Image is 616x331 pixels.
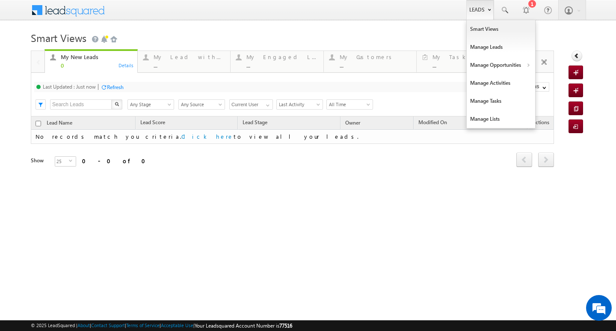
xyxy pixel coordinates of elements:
a: Modified On [414,118,451,129]
a: Lead Stage [238,118,272,129]
a: My Engaged Lead... [230,51,323,72]
a: Any Stage [127,99,174,110]
img: Search [115,102,119,106]
span: 25 [55,157,69,166]
a: Manage Opportunities [467,56,535,74]
div: 0 - 0 of 0 [82,156,151,166]
span: 77516 [279,322,292,329]
input: Search Leads [50,99,112,110]
a: Manage Lists [467,110,535,128]
span: select [69,159,76,163]
a: prev [516,153,532,167]
span: All Time [327,101,370,108]
span: © 2025 LeadSquared | | | | | [31,322,292,330]
span: Modified On [418,119,447,125]
a: Any Source [178,99,225,110]
div: My Tasks [432,54,503,60]
a: Acceptable Use [161,322,193,328]
div: ... [154,62,225,69]
span: Any Source [179,101,222,108]
a: My Lead with Pending Tasks... [137,51,231,72]
div: Lead Source Filter [178,99,225,110]
div: My Lead with Pending Tasks [154,54,225,60]
a: Show All Items [261,100,272,108]
span: Smart Views [31,31,86,45]
span: Lead Score [140,119,165,125]
div: Last Updated : Just now [43,83,96,90]
a: Manage Activities [467,74,535,92]
em: Start Chat [116,264,155,275]
span: Lead Stage [243,119,267,125]
div: Owner Filter [229,99,272,110]
a: next [538,153,554,167]
span: next [538,152,554,167]
a: My Customers... [323,51,417,72]
a: Smart Views [467,20,535,38]
a: Lead Name [42,118,77,129]
div: ... [246,62,318,69]
input: Type to Search [229,99,273,110]
textarea: Type your message and hit 'Enter' [11,79,156,256]
a: My New Leads0Details [44,49,138,73]
a: About [77,322,90,328]
div: My New Leads [61,54,132,60]
div: ... [432,62,503,69]
div: Chat with us now [44,45,144,56]
div: 0 [61,62,132,69]
span: Last Activity [277,101,320,108]
a: My Tasks... [416,51,509,72]
a: Contact Support [91,322,125,328]
td: No records match you criteria. to view all your leads. [31,130,554,144]
a: Lead Score [136,118,169,129]
div: Show [31,157,48,164]
a: All Time [326,99,373,110]
span: prev [516,152,532,167]
div: Details [118,61,134,69]
div: Minimize live chat window [140,4,161,25]
a: Manage Tasks [467,92,535,110]
a: Click here [181,133,234,140]
img: d_60004797649_company_0_60004797649 [15,45,36,56]
div: My Customers [340,54,411,60]
span: Actions [528,118,554,129]
input: Check all records [36,121,41,126]
a: Last Activity [276,99,323,110]
span: Any Stage [128,101,171,108]
div: Lead Stage Filter [127,99,174,110]
a: Terms of Service [126,322,160,328]
div: My Engaged Lead [246,54,318,60]
a: Manage Leads [467,38,535,56]
span: Owner [345,119,360,126]
div: Refresh [107,84,124,90]
div: ... [340,62,411,69]
span: Your Leadsquared Account Number is [195,322,292,329]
